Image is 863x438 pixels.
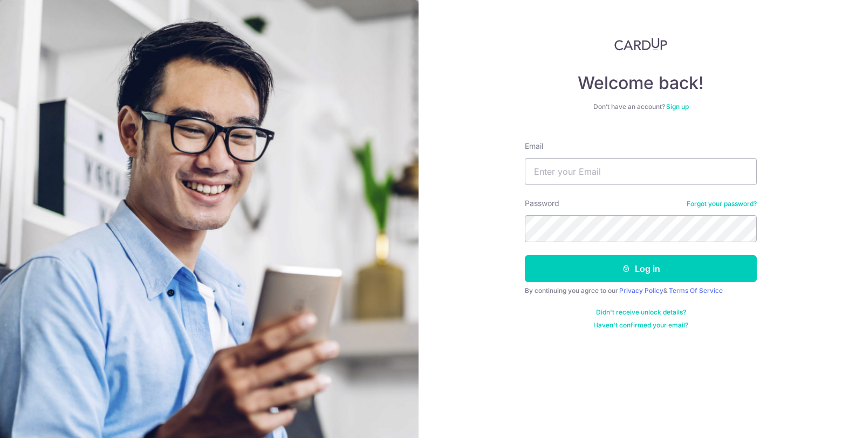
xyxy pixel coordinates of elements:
[614,38,667,51] img: CardUp Logo
[596,308,686,317] a: Didn't receive unlock details?
[525,72,757,94] h4: Welcome back!
[525,158,757,185] input: Enter your Email
[593,321,688,330] a: Haven't confirmed your email?
[619,286,663,295] a: Privacy Policy
[525,286,757,295] div: By continuing you agree to our &
[525,141,543,152] label: Email
[669,286,723,295] a: Terms Of Service
[525,198,559,209] label: Password
[525,255,757,282] button: Log in
[687,200,757,208] a: Forgot your password?
[525,102,757,111] div: Don’t have an account?
[666,102,689,111] a: Sign up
